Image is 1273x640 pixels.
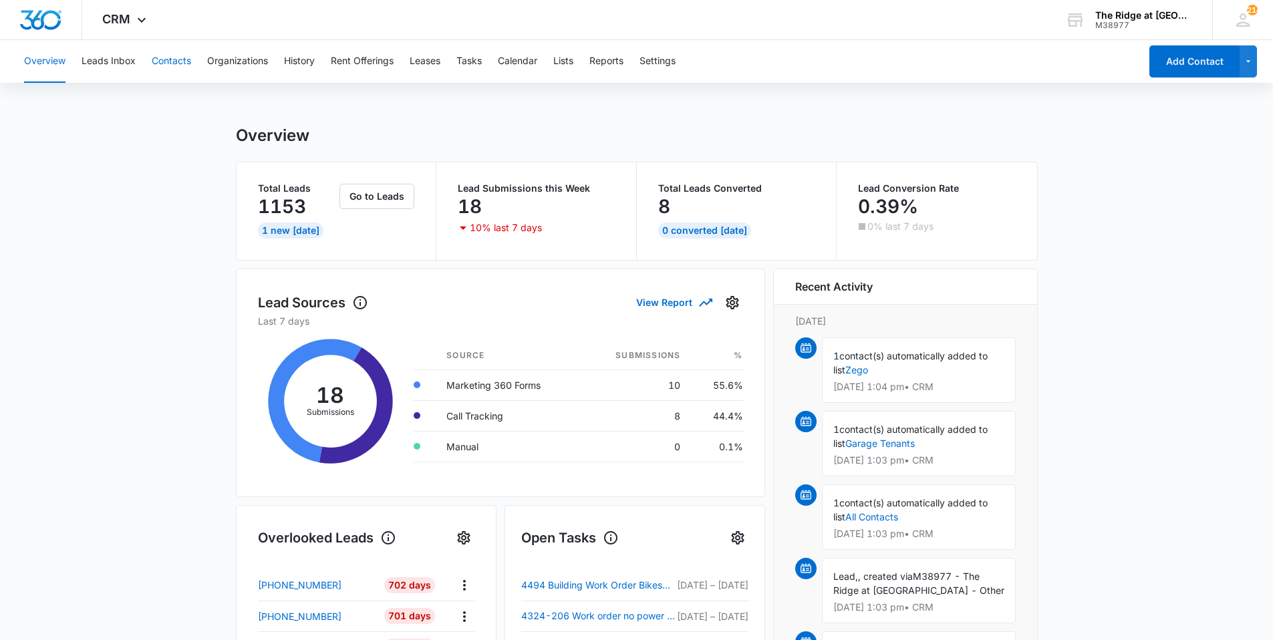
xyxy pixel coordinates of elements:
[339,190,414,202] a: Go to Leads
[498,40,537,83] button: Calendar
[658,196,670,217] p: 8
[691,431,742,462] td: 0.1%
[691,400,742,431] td: 44.4%
[284,40,315,83] button: History
[858,196,918,217] p: 0.39%
[582,431,691,462] td: 0
[236,126,309,146] h1: Overview
[722,292,743,313] button: Settings
[458,196,482,217] p: 18
[436,431,582,462] td: Manual
[207,40,268,83] button: Organizations
[454,606,474,627] button: Actions
[845,511,898,522] a: All Contacts
[152,40,191,83] button: Contacts
[677,578,748,592] p: [DATE] – [DATE]
[582,341,691,370] th: Submissions
[331,40,394,83] button: Rent Offerings
[521,608,677,624] a: 4324-206 Work order no power to bathroom outlets Scheduled [PERSON_NAME] Electric.
[24,40,65,83] button: Overview
[833,456,1004,465] p: [DATE] 1:03 pm • CRM
[470,223,542,232] p: 10% last 7 days
[258,293,368,313] h1: Lead Sources
[456,40,482,83] button: Tasks
[436,341,582,370] th: Source
[677,609,748,623] p: [DATE] – [DATE]
[858,184,1016,193] p: Lead Conversion Rate
[582,400,691,431] td: 8
[384,577,435,593] div: 702 Days
[258,578,341,592] p: [PHONE_NUMBER]
[795,314,1016,328] p: [DATE]
[582,369,691,400] td: 10
[258,528,396,548] h1: Overlooked Leads
[845,438,915,449] a: Garage Tenants
[1247,5,1258,15] span: 214
[553,40,573,83] button: Lists
[845,364,868,375] a: Zego
[640,40,676,83] button: Settings
[436,369,582,400] td: Marketing 360 Forms
[339,184,414,209] button: Go to Leads
[833,497,988,522] span: contact(s) automatically added to list
[833,350,988,375] span: contact(s) automatically added to list
[521,528,619,548] h1: Open Tasks
[658,184,815,193] p: Total Leads Converted
[458,184,615,193] p: Lead Submissions this Week
[1149,45,1240,77] button: Add Contact
[833,424,839,435] span: 1
[833,603,1004,612] p: [DATE] 1:03 pm • CRM
[454,575,474,595] button: Actions
[691,341,742,370] th: %
[258,184,337,193] p: Total Leads
[833,571,1004,596] span: M38977 - The Ridge at [GEOGRAPHIC_DATA] - Other
[1247,5,1258,15] div: notifications count
[833,529,1004,538] p: [DATE] 1:03 pm • CRM
[384,608,435,624] div: 701 Days
[258,196,306,217] p: 1153
[727,527,748,548] button: Settings
[102,12,130,26] span: CRM
[258,314,743,328] p: Last 7 days
[1095,21,1193,30] div: account id
[833,497,839,508] span: 1
[833,350,839,361] span: 1
[258,222,323,238] div: 1 New [DATE]
[691,369,742,400] td: 55.6%
[1095,10,1193,21] div: account name
[867,222,934,231] p: 0% last 7 days
[82,40,136,83] button: Leads Inbox
[258,609,341,623] p: [PHONE_NUMBER]
[436,400,582,431] td: Call Tracking
[833,424,988,449] span: contact(s) automatically added to list
[410,40,440,83] button: Leases
[795,279,873,295] h6: Recent Activity
[858,571,913,582] span: , created via
[453,527,474,548] button: Settings
[258,609,375,623] a: [PHONE_NUMBER]
[833,382,1004,391] p: [DATE] 1:04 pm • CRM
[258,578,375,592] a: [PHONE_NUMBER]
[589,40,623,83] button: Reports
[658,222,751,238] div: 0 Converted [DATE]
[636,291,711,314] button: View Report
[521,577,677,593] a: 4494 Building Work Order Bikes outside of bulding
[833,571,858,582] span: Lead,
